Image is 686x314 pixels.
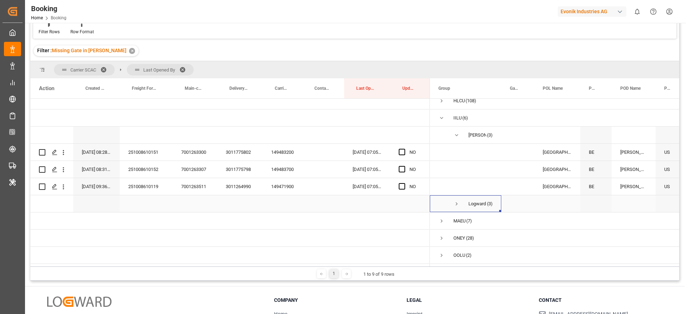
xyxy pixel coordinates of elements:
div: [DATE] 07:05:05 [344,161,390,178]
div: Press SPACE to select this row. [30,144,430,161]
a: Home [31,15,43,20]
div: 149471900 [263,178,302,195]
div: 149483200 [263,144,302,161]
span: Created At [85,86,105,91]
span: POL Country [589,86,597,91]
span: POD Country [664,86,672,91]
div: [GEOGRAPHIC_DATA] [534,178,580,195]
div: Press SPACE to select this row. [30,178,430,195]
div: BE [580,144,612,161]
div: [PERSON_NAME] [468,127,486,143]
div: Press SPACE to select this row. [30,195,430,212]
div: 251008610119 [120,178,173,195]
span: Group [438,86,450,91]
span: (7) [466,213,472,229]
div: Logward System [468,196,486,212]
span: Gate In POL [510,86,519,91]
div: 251008610152 [120,161,173,178]
span: Delivery No. [229,86,248,91]
div: Press SPACE to select this row. [30,92,430,109]
span: (6) [462,110,468,126]
div: 3011775802 [217,144,263,161]
button: Evonik Industries AG [558,5,629,18]
span: Freight Forwarder's Reference No. [132,86,158,91]
div: [GEOGRAPHIC_DATA] [534,144,580,161]
div: 1 to 9 of 9 rows [363,271,394,278]
div: 3011264990 [217,178,263,195]
div: 7001263307 [173,161,217,178]
span: (108) [466,93,476,109]
span: (3) [487,196,493,212]
div: NO [409,178,421,195]
span: Last Opened By [143,67,175,73]
div: [DATE] 08:28:35 [73,144,120,161]
div: HLCU [453,93,465,109]
div: 1 [329,269,338,278]
div: [PERSON_NAME] [612,178,656,195]
h3: Contact [539,296,662,304]
div: Action [39,85,54,92]
span: (3) [487,127,493,143]
div: Press SPACE to select this row. [30,247,430,264]
img: Logward Logo [47,296,111,307]
span: Carrier Booking No. [275,86,287,91]
div: Press SPACE to select this row. [30,127,430,144]
div: [PERSON_NAME] [612,161,656,178]
div: BE [580,178,612,195]
div: NO [409,144,421,161]
span: Update Last Opened By [402,86,415,91]
button: show 0 new notifications [629,4,645,20]
div: ONEY [453,230,465,246]
div: Press SPACE to select this row. [30,230,430,247]
button: Help Center [645,4,661,20]
div: [DATE] 08:31:32 [73,161,120,178]
div: 7001263300 [173,144,217,161]
div: NO [409,161,421,178]
span: Filter : [37,48,52,53]
div: [DATE] 07:05:05 [344,144,390,161]
div: [DATE] 09:36:37 [73,178,120,195]
span: Main-carriage No. [185,86,202,91]
div: 7001263511 [173,178,217,195]
h3: Legal [407,296,530,304]
div: IILU [453,110,462,126]
div: Press SPACE to select this row. [30,161,430,178]
div: Evonik Industries AG [558,6,626,17]
div: BE [580,161,612,178]
div: Booking [31,3,66,14]
div: [DATE] 07:05:05 [344,178,390,195]
div: 3011775798 [217,161,263,178]
span: Missing Gate in [PERSON_NAME] [52,48,126,53]
div: Filter Rows [39,29,60,35]
span: (28) [466,230,474,246]
span: (2) [466,247,472,264]
span: Container No. [314,86,329,91]
div: 251008610151 [120,144,173,161]
h3: Company [274,296,398,304]
span: Last Opened Date [356,86,375,91]
div: ✕ [129,48,135,54]
div: Press SPACE to select this row. [30,109,430,127]
div: Row Format [70,29,94,35]
span: POD Name [620,86,641,91]
span: POL Name [543,86,563,91]
div: 149483700 [263,161,302,178]
div: [PERSON_NAME] [612,144,656,161]
div: [GEOGRAPHIC_DATA] [534,161,580,178]
div: MAEU [453,213,466,229]
span: Carrier SCAC [70,67,96,73]
div: Press SPACE to select this row. [30,212,430,230]
div: OOLU [453,247,465,264]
